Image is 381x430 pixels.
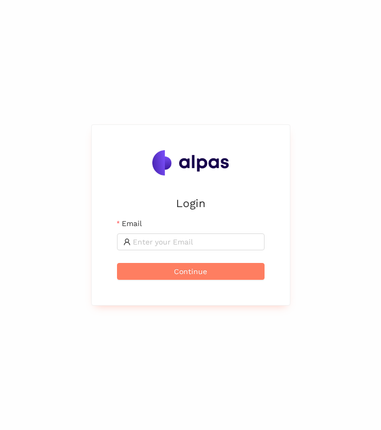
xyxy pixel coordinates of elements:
[174,266,207,277] span: Continue
[123,238,131,246] span: user
[117,218,142,229] label: Email
[117,194,265,212] h2: Login
[117,263,265,280] button: Continue
[133,236,258,248] input: Email
[152,150,229,175] img: Alpas.ai Logo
